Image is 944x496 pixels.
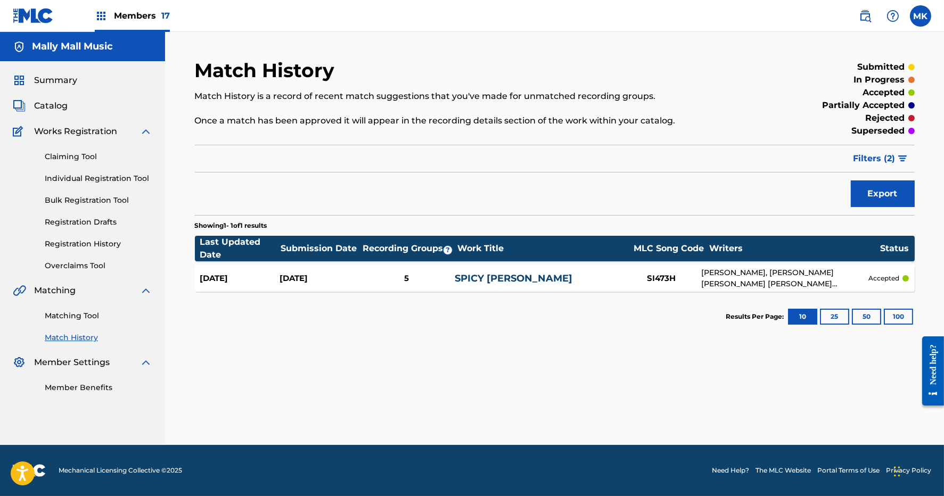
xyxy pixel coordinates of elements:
[709,242,880,255] div: Writers
[863,86,905,99] p: accepted
[820,309,849,325] button: 25
[854,73,905,86] p: in progress
[756,466,811,475] a: The MLC Website
[45,173,152,184] a: Individual Registration Tool
[823,99,905,112] p: partially accepted
[13,8,54,23] img: MLC Logo
[114,10,170,22] span: Members
[868,274,899,283] p: accepted
[853,152,896,165] span: Filters ( 2 )
[359,272,454,285] div: 5
[34,356,110,369] span: Member Settings
[361,242,457,255] div: Recording Groups
[886,10,899,22] img: help
[886,466,931,475] a: Privacy Policy
[13,464,46,477] img: logo
[455,272,572,284] a: SPICY [PERSON_NAME]
[45,260,152,271] a: Overclaims Tool
[195,114,749,127] p: Once a match has been approved it will appear in the recording details section of the work within...
[13,74,26,87] img: Summary
[45,238,152,250] a: Registration History
[858,61,905,73] p: submitted
[13,100,68,112] a: CatalogCatalog
[45,151,152,162] a: Claiming Tool
[884,309,913,325] button: 100
[852,125,905,137] p: superseded
[817,466,880,475] a: Portal Terms of Use
[859,10,872,22] img: search
[910,5,931,27] div: User Menu
[95,10,108,22] img: Top Rightsholders
[712,466,749,475] a: Need Help?
[139,125,152,138] img: expand
[45,217,152,228] a: Registration Drafts
[702,267,869,290] div: [PERSON_NAME], [PERSON_NAME] [PERSON_NAME] [PERSON_NAME] [PERSON_NAME], [PERSON_NAME], [PERSON_NA...
[852,309,881,325] button: 50
[45,332,152,343] a: Match History
[444,246,452,254] span: ?
[788,309,817,325] button: 10
[280,272,359,285] div: [DATE]
[45,195,152,206] a: Bulk Registration Tool
[195,59,340,82] h2: Match History
[622,272,702,285] div: SI473H
[200,272,280,285] div: [DATE]
[161,11,170,21] span: 17
[59,466,182,475] span: Mechanical Licensing Collective © 2025
[32,40,113,53] h5: Mally Mall Music
[34,125,117,138] span: Works Registration
[898,155,907,162] img: filter
[34,100,68,112] span: Catalog
[855,5,876,27] a: Public Search
[866,112,905,125] p: rejected
[45,310,152,321] a: Matching Tool
[882,5,904,27] div: Help
[13,284,26,297] img: Matching
[457,242,628,255] div: Work Title
[13,356,26,369] img: Member Settings
[45,382,152,393] a: Member Benefits
[13,74,77,87] a: SummarySummary
[894,456,900,487] div: Drag
[851,180,915,207] button: Export
[847,145,915,172] button: Filters (2)
[195,221,267,230] p: Showing 1 - 1 of 1 results
[139,284,152,297] img: expand
[195,90,749,103] p: Match History is a record of recent match suggestions that you've made for unmatched recording gr...
[13,100,26,112] img: Catalog
[880,242,909,255] div: Status
[726,312,787,321] p: Results Per Page:
[13,40,26,53] img: Accounts
[13,125,27,138] img: Works Registration
[629,242,709,255] div: MLC Song Code
[914,328,944,414] iframe: Resource Center
[891,445,944,496] iframe: Chat Widget
[34,74,77,87] span: Summary
[139,356,152,369] img: expand
[34,284,76,297] span: Matching
[281,242,360,255] div: Submission Date
[200,236,280,261] div: Last Updated Date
